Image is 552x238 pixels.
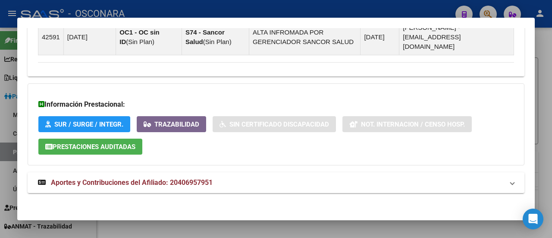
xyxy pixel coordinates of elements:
[523,209,543,229] div: Open Intercom Messenger
[116,19,182,55] td: ( )
[154,121,199,128] span: Trazabilidad
[38,99,514,110] h3: Información Prestacional:
[38,139,142,155] button: Prestaciones Auditadas
[51,178,213,187] span: Aportes y Contribuciones del Afiliado: 20406957951
[342,116,472,132] button: Not. Internacion / Censo Hosp.
[249,19,361,55] td: ALTA INFROMADA POR GERENCIADOR SANCOR SALUD
[119,29,160,45] strong: OC1 - OC sin ID
[229,121,329,128] span: Sin Certificado Discapacidad
[38,19,64,55] td: 42591
[28,172,524,193] mat-expansion-panel-header: Aportes y Contribuciones del Afiliado: 20406957951
[63,19,116,55] td: [DATE]
[54,121,123,128] span: SUR / SURGE / INTEGR.
[361,19,399,55] td: [DATE]
[361,121,465,128] span: Not. Internacion / Censo Hosp.
[205,38,229,45] span: Sin Plan
[38,116,130,132] button: SUR / SURGE / INTEGR.
[213,116,336,132] button: Sin Certificado Discapacidad
[182,19,249,55] td: ( )
[137,116,206,132] button: Trazabilidad
[128,38,152,45] span: Sin Plan
[399,19,514,55] td: [PERSON_NAME] - [EMAIL_ADDRESS][DOMAIN_NAME]
[53,143,135,151] span: Prestaciones Auditadas
[185,29,225,45] strong: S74 - Sancor Salud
